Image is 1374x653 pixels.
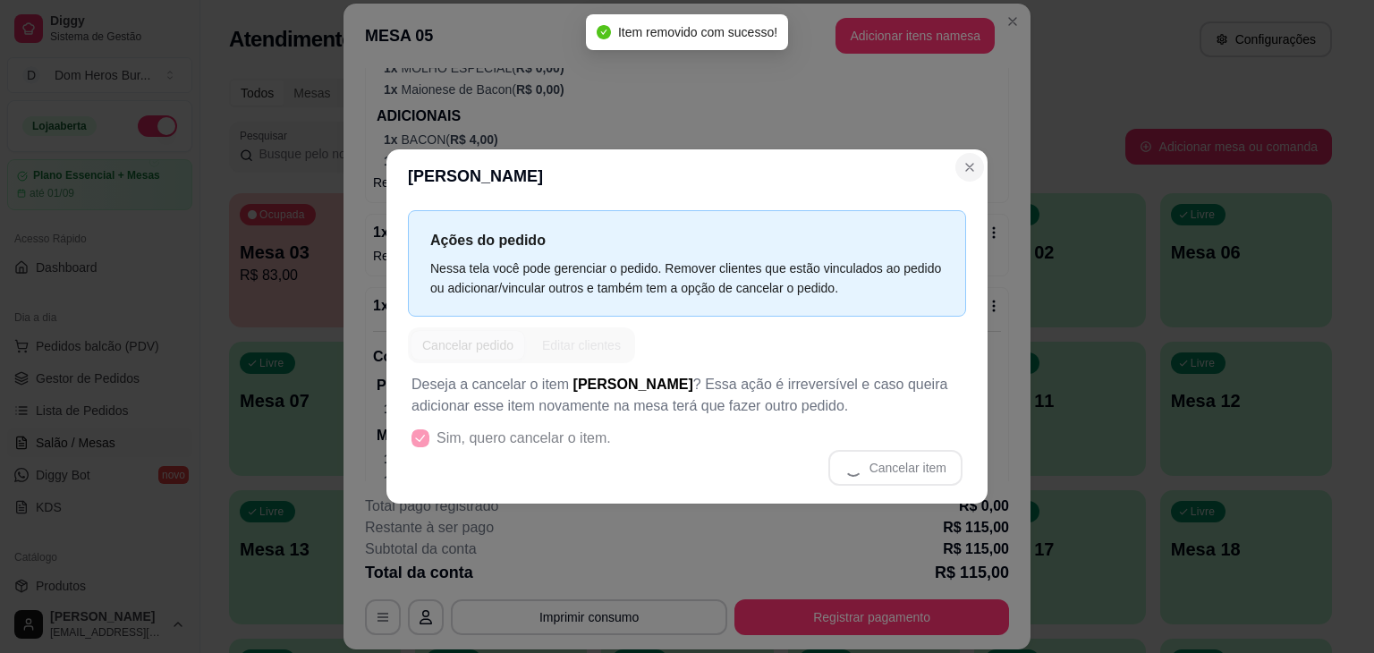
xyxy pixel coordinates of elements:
span: check-circle [597,25,611,39]
span: Item removido com sucesso! [618,25,777,39]
p: Deseja a cancelar o item ? Essa ação é irreversível e caso queira adicionar esse item novamente n... [411,374,963,417]
header: [PERSON_NAME] [386,149,988,203]
button: Close [955,153,984,182]
div: Nessa tela você pode gerenciar o pedido. Remover clientes que estão vinculados ao pedido ou adici... [430,259,944,298]
span: [PERSON_NAME] [573,377,693,392]
p: Ações do pedido [430,229,944,251]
